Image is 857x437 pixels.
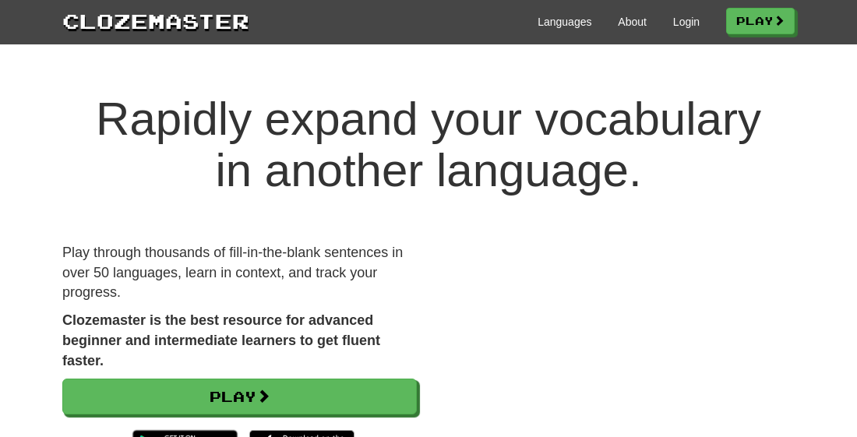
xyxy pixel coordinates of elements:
a: Clozemaster [62,6,249,35]
a: Play [62,379,417,414]
p: Play through thousands of fill-in-the-blank sentences in over 50 languages, learn in context, and... [62,243,417,303]
a: Login [673,14,700,30]
a: Play [726,8,795,34]
a: About [618,14,647,30]
strong: Clozemaster is the best resource for advanced beginner and intermediate learners to get fluent fa... [62,312,380,368]
a: Languages [538,14,591,30]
